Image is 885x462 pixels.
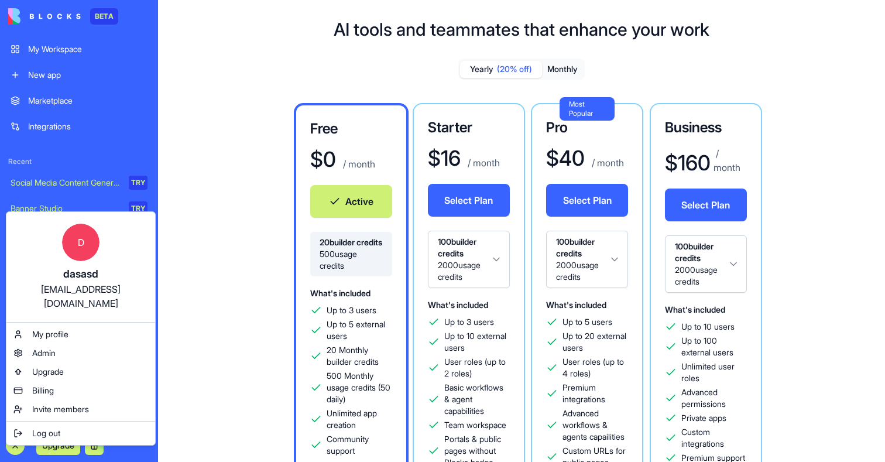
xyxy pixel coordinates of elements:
span: Invite members [32,403,89,415]
div: Tickets [24,220,196,232]
span: Messages [97,395,138,403]
p: How can we help? [23,103,211,123]
a: My profile [9,325,153,344]
div: TRY [129,201,147,215]
span: Home [26,395,52,403]
span: Billing [32,385,54,396]
div: Send us a message [24,148,195,160]
a: Billing [9,381,153,400]
div: Send us a messageWe'll be back online [DATE] [12,138,222,183]
div: Close [201,19,222,40]
a: Invite members [9,400,153,419]
span: My profile [32,328,68,340]
span: Admin [32,347,56,359]
a: Admin [9,344,153,362]
div: We'll be back online [DATE] [24,160,195,173]
div: Profile image for Tal [137,19,160,42]
div: Banner Studio [11,203,121,214]
button: Messages [78,365,156,412]
div: TRY [129,176,147,190]
div: Tickets [17,215,217,237]
span: Recent [4,157,155,166]
p: Hi dasasd 👋 [23,83,211,103]
span: Help [186,395,204,403]
div: Social Media Content Generator [11,177,121,189]
div: Create a ticket [24,199,210,211]
div: FAQ [24,286,196,299]
span: Log out [32,427,60,439]
button: Help [156,365,234,412]
a: Ddasasd[EMAIL_ADDRESS][DOMAIN_NAME] [9,214,153,320]
div: FAQ [17,282,217,303]
div: Profile image for Michal [159,19,183,42]
span: D [62,224,100,261]
img: logo [23,22,37,41]
a: Upgrade [9,362,153,381]
span: Upgrade [32,366,64,378]
img: Profile image for Shelly [115,19,138,42]
div: [EMAIL_ADDRESS][DOMAIN_NAME] [18,282,143,310]
button: Search for help [17,254,217,277]
span: Search for help [24,259,95,272]
div: dasasd [18,266,143,282]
